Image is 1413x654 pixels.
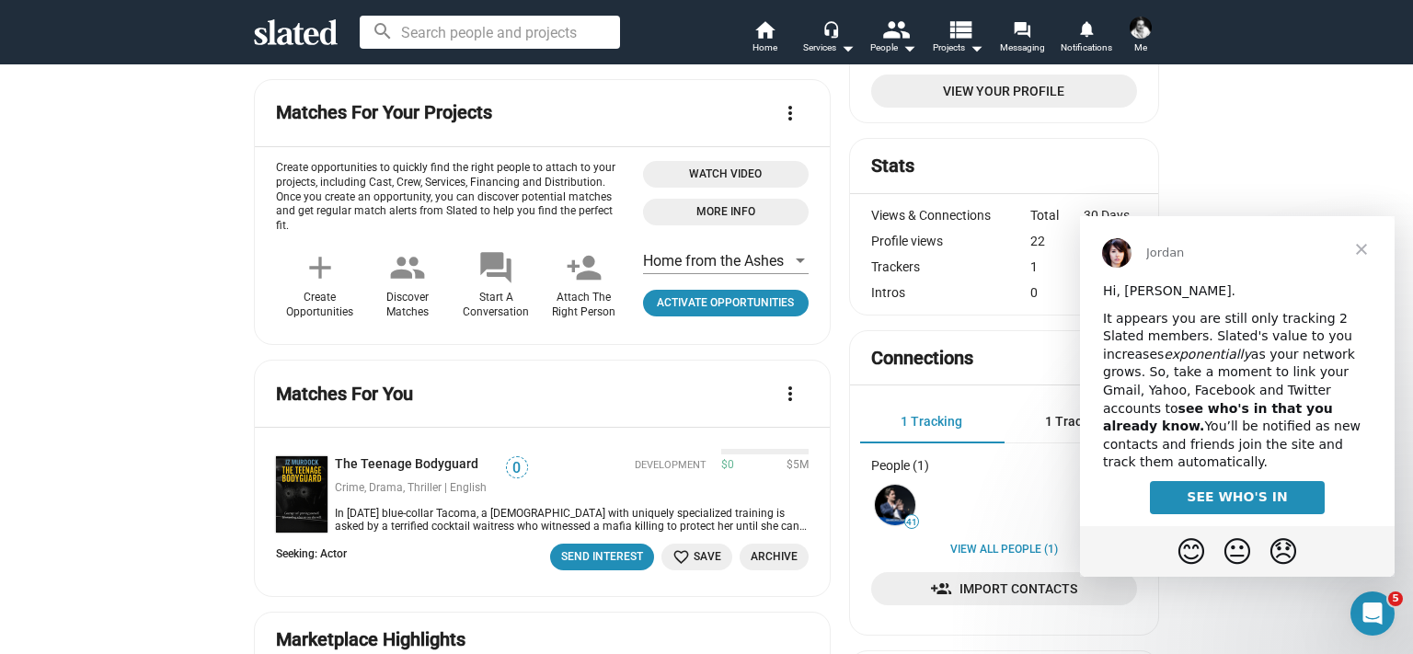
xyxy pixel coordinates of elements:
[753,18,775,40] mat-icon: home
[871,572,1137,605] a: Import Contacts
[751,547,798,567] span: Archive
[550,544,654,570] button: Send Interest
[561,547,643,567] div: Send Interest
[1030,285,1084,300] div: 0
[990,18,1054,59] a: Messaging
[1077,19,1095,37] mat-icon: notifications
[276,382,413,407] mat-card-title: Matches For You
[643,290,809,316] a: Click to open project profile page opportunities tab
[721,458,734,473] span: $0
[276,547,347,562] div: Seeking: Actor
[803,37,855,59] div: Services
[871,259,1031,274] div: Trackers
[335,456,486,474] a: The Teenage Bodyguard
[302,249,339,286] mat-icon: add
[925,18,990,59] button: Projects
[871,285,1031,300] div: Intros
[886,75,1122,108] span: View Your Profile
[779,102,801,124] mat-icon: more_vert
[650,293,801,313] span: Activate Opportunities
[360,16,620,49] input: Search people and projects
[861,18,925,59] button: People
[386,291,429,320] div: Discover Matches
[672,548,690,566] mat-icon: favorite_border
[779,458,809,473] span: $5M
[870,37,916,59] div: People
[1061,37,1112,59] span: Notifications
[276,627,465,652] mat-card-title: Marketplace Highlights
[654,165,798,184] span: Watch Video
[463,291,529,320] div: Start A Conversation
[1084,208,1137,223] div: 30 Days
[871,154,914,178] mat-card-title: Stats
[871,234,1031,248] div: Profile views
[552,291,615,320] div: Attach The Right Person
[905,517,918,528] span: 41
[1030,234,1084,248] div: 22
[732,18,797,59] a: Home
[1000,37,1045,59] span: Messaging
[875,485,915,525] img: Stephan Paternot
[1130,17,1152,39] img: Steve L. Wyttree
[661,544,732,570] button: Save
[566,249,603,286] mat-icon: person_add
[882,16,909,42] mat-icon: people
[752,37,777,59] span: Home
[389,249,426,286] mat-icon: people
[1080,216,1395,577] iframe: Intercom live chat message
[1013,20,1030,38] mat-icon: forum
[276,100,492,125] mat-card-title: Matches For Your Projects
[898,37,920,59] mat-icon: arrow_drop_down
[327,507,809,533] div: In 1974 blue-collar Tacoma, a 17-year-old with uniquely specialized training is asked by a terrif...
[1350,591,1395,636] iframe: Intercom live chat
[1134,37,1147,59] span: Me
[950,543,1058,557] a: View all People (1)
[276,456,327,533] img: The Teenage Bodyguard
[1119,13,1163,61] button: Steve L. WyttreeMe
[1388,591,1403,606] span: 5
[643,161,809,188] button: Open 'Opportunities Intro Video' dialog
[643,252,784,270] span: Home from the Ashes
[836,37,858,59] mat-icon: arrow_drop_down
[740,544,809,570] button: Archive
[1054,18,1119,59] a: Notifications
[797,18,861,59] button: Services
[276,161,628,235] p: Create opportunities to quickly find the right people to attach to your projects, including Cast,...
[871,458,929,473] div: People (1)
[507,459,527,477] span: 0
[822,20,839,37] mat-icon: headset_mic
[654,202,798,222] span: More Info
[871,208,1031,223] div: Views & Connections
[1030,208,1084,223] div: Total
[672,547,721,567] span: Save
[635,459,706,473] span: Development
[779,383,801,405] mat-icon: more_vert
[1045,414,1107,429] span: 1 Trackers
[286,291,353,320] div: Create Opportunities
[886,572,1122,605] span: Import Contacts
[1030,259,1084,274] div: 1
[933,37,983,59] span: Projects
[643,199,809,225] a: Open 'More info' dialog with information about Opportunities
[871,346,973,371] mat-card-title: Connections
[947,16,973,42] mat-icon: view_list
[965,37,987,59] mat-icon: arrow_drop_down
[335,481,528,496] div: Crime, Drama, Thriller | English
